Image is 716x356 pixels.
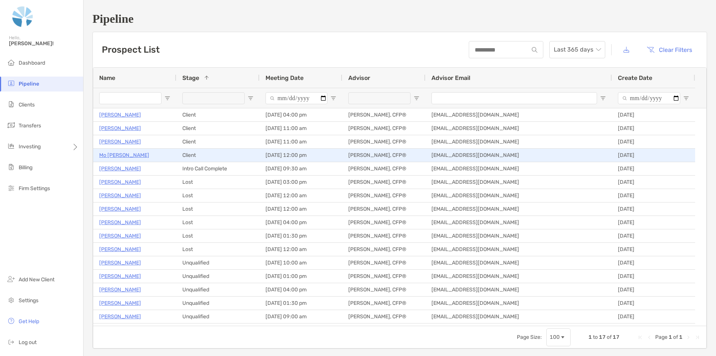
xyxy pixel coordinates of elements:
span: Name [99,74,115,81]
a: [PERSON_NAME] [99,258,141,267]
span: Log out [19,339,37,346]
div: [DATE] [612,202,695,216]
img: billing icon [7,162,16,171]
div: [DATE] 12:00 am [260,243,342,256]
img: dashboard icon [7,58,16,67]
input: Create Date Filter Input [618,92,680,104]
div: Lost [176,176,260,189]
p: [PERSON_NAME] [99,231,141,241]
div: [DATE] [612,297,695,310]
div: [EMAIL_ADDRESS][DOMAIN_NAME] [425,256,612,269]
button: Open Filter Menu [164,95,170,101]
button: Open Filter Menu [330,95,336,101]
span: Add New Client [19,276,54,283]
div: [EMAIL_ADDRESS][DOMAIN_NAME] [425,149,612,162]
div: [EMAIL_ADDRESS][DOMAIN_NAME] [425,108,612,121]
div: [DATE] 02:00 pm [260,324,342,337]
span: 1 [669,334,672,340]
a: Mo [PERSON_NAME] [99,151,149,160]
div: Unqualified [176,324,260,337]
div: [PERSON_NAME], CFP® [342,216,425,229]
h1: Pipeline [92,12,707,26]
span: [PERSON_NAME]! [9,40,79,47]
span: of [673,334,678,340]
div: [DATE] 10:00 am [260,256,342,269]
div: [DATE] [612,189,695,202]
div: [EMAIL_ADDRESS][DOMAIN_NAME] [425,310,612,323]
img: logout icon [7,337,16,346]
div: [EMAIL_ADDRESS][DOMAIN_NAME] [425,324,612,337]
div: [DATE] 12:00 am [260,202,342,216]
div: [PERSON_NAME], CFP® [342,149,425,162]
span: Dashboard [19,60,45,66]
img: input icon [532,47,537,53]
div: [EMAIL_ADDRESS][DOMAIN_NAME] [425,176,612,189]
p: [PERSON_NAME] [99,245,141,254]
span: Advisor Email [431,74,470,81]
p: [PERSON_NAME] [99,137,141,146]
a: [PERSON_NAME] [99,312,141,321]
div: [EMAIL_ADDRESS][DOMAIN_NAME] [425,122,612,135]
a: [PERSON_NAME] [99,285,141,294]
div: Client [176,149,260,162]
div: [PERSON_NAME], CFP® [342,324,425,337]
div: Previous Page [646,334,652,340]
p: [PERSON_NAME] [99,191,141,200]
span: of [607,334,612,340]
div: [DATE] 04:00 pm [260,283,342,296]
img: firm-settings icon [7,183,16,192]
div: [DATE] [612,229,695,242]
div: Client [176,122,260,135]
div: [DATE] [612,324,695,337]
div: [EMAIL_ADDRESS][DOMAIN_NAME] [425,243,612,256]
a: [PERSON_NAME] [99,110,141,120]
div: [EMAIL_ADDRESS][DOMAIN_NAME] [425,270,612,283]
span: Pipeline [19,81,39,87]
img: Zoe Logo [9,3,37,30]
span: Get Help [19,318,39,325]
div: Unqualified [176,283,260,296]
div: [PERSON_NAME], CFP® [342,297,425,310]
span: 1 [679,334,682,340]
img: add_new_client icon [7,275,16,284]
h3: Prospect List [102,44,160,55]
div: [DATE] [612,270,695,283]
img: investing icon [7,142,16,151]
div: Client [176,108,260,121]
div: Next Page [685,334,691,340]
div: Lost [176,216,260,229]
span: Advisor [348,74,370,81]
span: 17 [613,334,619,340]
div: Last Page [694,334,700,340]
a: [PERSON_NAME] [99,298,141,308]
div: [DATE] 04:00 pm [260,108,342,121]
div: [DATE] [612,243,695,256]
div: [EMAIL_ADDRESS][DOMAIN_NAME] [425,216,612,229]
button: Open Filter Menu [414,95,420,101]
img: pipeline icon [7,79,16,88]
div: [DATE] [612,135,695,148]
a: [PERSON_NAME] Client [99,325,156,335]
div: Page Size [546,328,571,346]
div: Page Size: [517,334,542,340]
div: [EMAIL_ADDRESS][DOMAIN_NAME] [425,135,612,148]
div: [EMAIL_ADDRESS][DOMAIN_NAME] [425,202,612,216]
div: [DATE] [612,122,695,135]
span: Settings [19,297,38,304]
span: Billing [19,164,32,171]
input: Name Filter Input [99,92,161,104]
p: [PERSON_NAME] [99,272,141,281]
div: Unqualified [176,270,260,283]
input: Advisor Email Filter Input [431,92,597,104]
p: [PERSON_NAME] [99,218,141,227]
div: [DATE] 03:00 pm [260,176,342,189]
div: [DATE] [612,162,695,175]
div: [PERSON_NAME], CFP® [342,176,425,189]
span: Meeting Date [266,74,304,81]
div: [DATE] 01:30 pm [260,297,342,310]
a: [PERSON_NAME] [99,177,141,187]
